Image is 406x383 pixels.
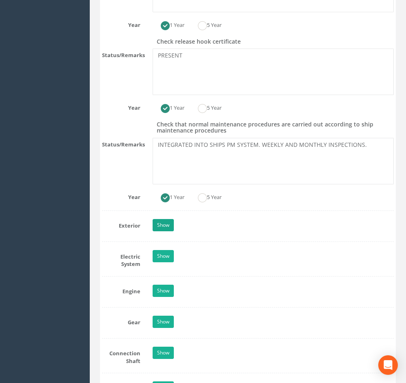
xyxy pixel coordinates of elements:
[96,250,146,268] label: Electric System
[157,38,388,44] h4: Check release hook certificate
[190,18,222,30] label: 5 Year
[96,101,146,112] label: Year
[190,190,222,202] label: 5 Year
[153,18,184,30] label: 1 Year
[157,121,388,134] h4: Check that normal maintenance procedures are carried out according to ship maintenance procedures
[96,190,146,201] label: Year
[96,347,146,365] label: Connection Shaft
[190,101,222,113] label: 5 Year
[153,101,184,113] label: 1 Year
[153,250,174,262] a: Show
[153,347,174,359] a: Show
[153,285,174,297] a: Show
[153,190,184,202] label: 1 Year
[96,138,146,148] label: Status/Remarks
[96,49,146,59] label: Status/Remarks
[153,316,174,328] a: Show
[96,316,146,326] label: Gear
[96,18,146,29] label: Year
[96,285,146,295] label: Engine
[153,219,174,231] a: Show
[96,219,146,230] label: Exterior
[378,355,398,375] div: Open Intercom Messenger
